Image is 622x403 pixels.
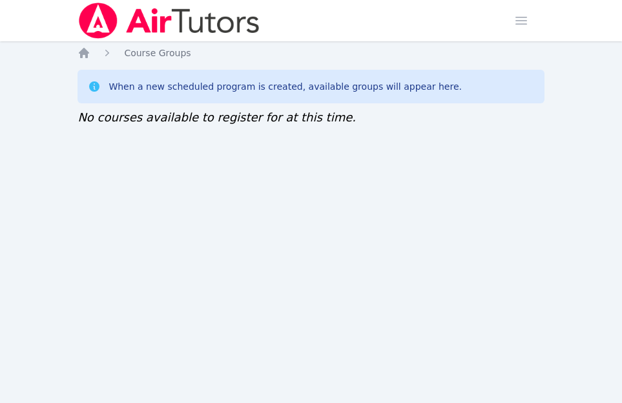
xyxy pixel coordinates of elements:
div: When a new scheduled program is created, available groups will appear here. [109,80,462,93]
span: Course Groups [124,48,191,58]
span: No courses available to register for at this time. [78,110,356,124]
img: Air Tutors [78,3,260,39]
nav: Breadcrumb [78,46,544,59]
a: Course Groups [124,46,191,59]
